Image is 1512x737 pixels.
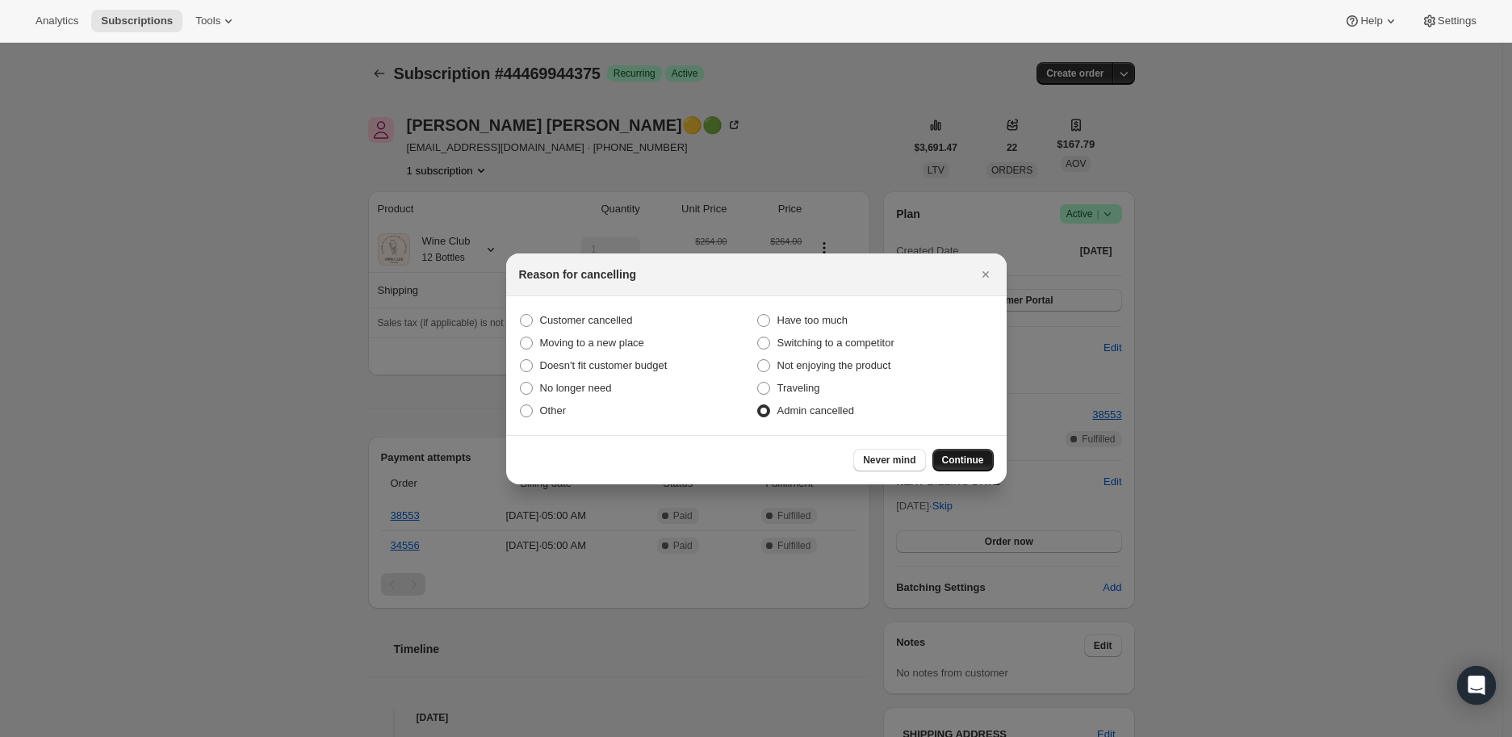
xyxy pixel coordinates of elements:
[540,404,567,417] span: Other
[540,314,633,326] span: Customer cancelled
[932,449,994,471] button: Continue
[974,263,997,286] button: Close
[36,15,78,27] span: Analytics
[777,337,894,349] span: Switching to a competitor
[26,10,88,32] button: Analytics
[777,382,820,394] span: Traveling
[853,449,925,471] button: Never mind
[101,15,173,27] span: Subscriptions
[777,359,891,371] span: Not enjoying the product
[1457,666,1496,705] div: Open Intercom Messenger
[863,454,915,467] span: Never mind
[540,382,612,394] span: No longer need
[91,10,182,32] button: Subscriptions
[1438,15,1476,27] span: Settings
[540,337,644,349] span: Moving to a new place
[195,15,220,27] span: Tools
[540,359,668,371] span: Doesn't fit customer budget
[186,10,246,32] button: Tools
[1412,10,1486,32] button: Settings
[777,314,848,326] span: Have too much
[942,454,984,467] span: Continue
[519,266,636,283] h2: Reason for cancelling
[777,404,854,417] span: Admin cancelled
[1360,15,1382,27] span: Help
[1334,10,1408,32] button: Help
